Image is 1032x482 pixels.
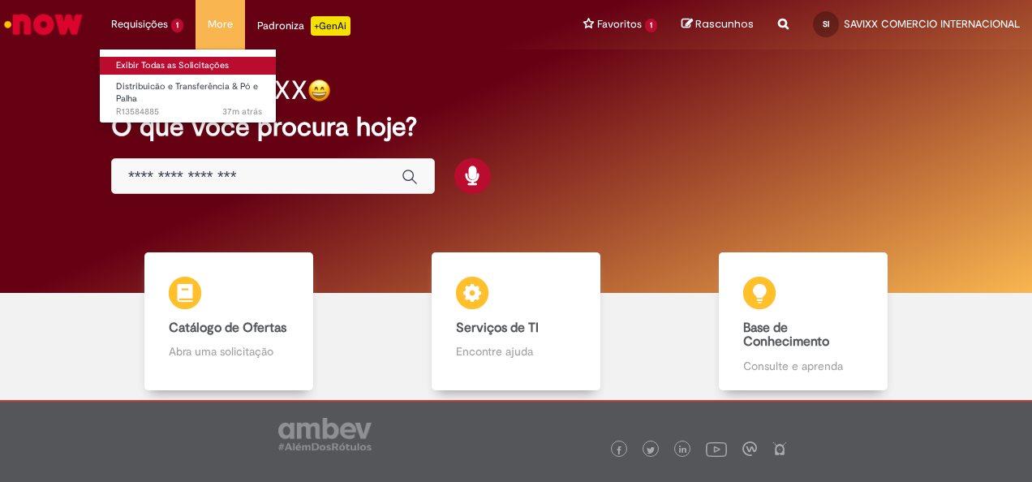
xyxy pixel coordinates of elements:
p: Abra uma solicitação [169,343,289,359]
span: 37m atrás [222,105,262,118]
img: logo_footer_ambev_rotulo_gray.png [278,418,372,450]
a: Serviços de TI Encontre ajuda [372,252,660,390]
img: logo_footer_twitter.png [647,446,655,454]
p: Encontre ajuda [456,343,576,359]
img: logo_footer_linkedin.png [679,445,687,455]
p: Consulte e aprenda [743,358,863,374]
span: 1 [645,19,657,32]
b: Base de Conhecimento [743,320,829,351]
a: Rascunhos [682,17,754,32]
img: logo_footer_workplace.png [742,441,757,456]
a: Aberto R13584885 : Distribuicão e Transferência & Pó e Palha [100,78,278,113]
a: Catálogo de Ofertas Abra uma solicitação [85,252,372,390]
p: +GenAi [311,16,350,36]
img: logo_footer_facebook.png [615,446,623,454]
span: SAVIXX COMERCIO INTERNACIONAL [844,17,1020,31]
b: Serviços de TI [456,320,539,336]
div: Padroniza [257,16,350,36]
span: Requisições [111,16,168,32]
span: Favoritos [597,16,642,32]
time: 01/10/2025 10:22:06 [222,105,262,118]
a: Base de Conhecimento Consulte e aprenda [660,252,947,390]
span: Distribuicão e Transferência & Pó e Palha [116,80,258,105]
img: happy-face.png [307,79,331,102]
img: ServiceNow [2,8,85,41]
img: logo_footer_naosei.png [772,441,787,456]
a: Exibir Todas as Solicitações [100,57,278,75]
span: Rascunhos [695,16,754,32]
h2: O que você procura hoje? [111,113,921,141]
b: Catálogo de Ofertas [169,320,286,336]
span: More [208,16,233,32]
span: R13584885 [116,105,262,118]
img: logo_footer_youtube.png [706,438,727,459]
ul: Requisições [99,49,277,123]
span: SI [823,19,829,29]
span: 1 [171,19,183,32]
